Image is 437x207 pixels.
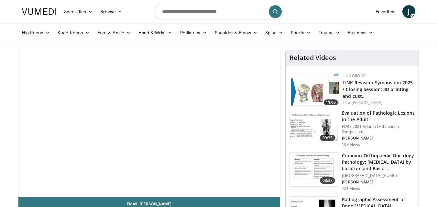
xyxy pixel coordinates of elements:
[60,5,97,18] a: Specialties
[176,26,211,39] a: Pediatrics
[342,186,360,191] p: 721 views
[287,26,315,39] a: Sports
[135,26,176,39] a: Hand & Wrist
[315,26,344,39] a: Trauma
[372,5,399,18] a: Favorites
[290,152,415,191] a: 08:37 Common Orthopaedic Oncology Pathology: [MEDICAL_DATA] by Location and Basic … [GEOGRAPHIC_D...
[290,110,338,144] img: ced51d77-eb90-4bb4-9f62-63b7d57146a7.150x105_q85_crop-smart_upscale.jpg
[342,136,415,141] p: [PERSON_NAME]
[96,5,126,18] a: Browse
[324,99,338,105] span: 11:06
[22,8,56,15] img: VuMedi Logo
[342,180,415,185] p: [PERSON_NAME]
[290,153,338,186] img: dd506d71-09bb-4006-8a40-1977b092a07b.150x105_q85_crop-smart_upscale.jpg
[343,79,413,99] a: LINK Revision Symposium 2025 / Closing Session: 3D printing and cust…
[342,152,415,172] h3: Common Orthopaedic Oncology Pathology: [MEDICAL_DATA] by Location and Basic …
[320,177,335,184] span: 08:37
[18,50,280,197] video-js: Video Player
[342,142,360,147] p: 198 views
[261,26,287,39] a: Spine
[290,54,336,62] h4: Related Videos
[342,173,415,178] p: [GEOGRAPHIC_DATA] (VUMC)
[290,110,415,147] a: 09:32 Evaluation of Pathologic Lesions in the Adult FORE 2021 Atlanta Orthopaedic Symposium [PERS...
[291,73,339,107] a: 11:06
[343,100,413,106] div: Feat.
[18,26,54,39] a: Hip Recon
[154,4,283,19] input: Search topics, interventions
[402,5,415,18] a: J
[342,124,415,134] p: FORE 2021 Atlanta Orthopaedic Symposium
[352,100,382,105] a: [PERSON_NAME]
[93,26,135,39] a: Foot & Ankle
[291,73,339,107] img: de4fec30-9828-4cfe-a83a-6d0525159095.150x105_q85_crop-smart_upscale.jpg
[343,73,366,78] a: LINK Group
[342,110,415,123] h3: Evaluation of Pathologic Lesions in the Adult
[211,26,261,39] a: Shoulder & Elbow
[344,26,377,39] a: Business
[320,135,335,141] span: 09:32
[54,26,93,39] a: Knee Recon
